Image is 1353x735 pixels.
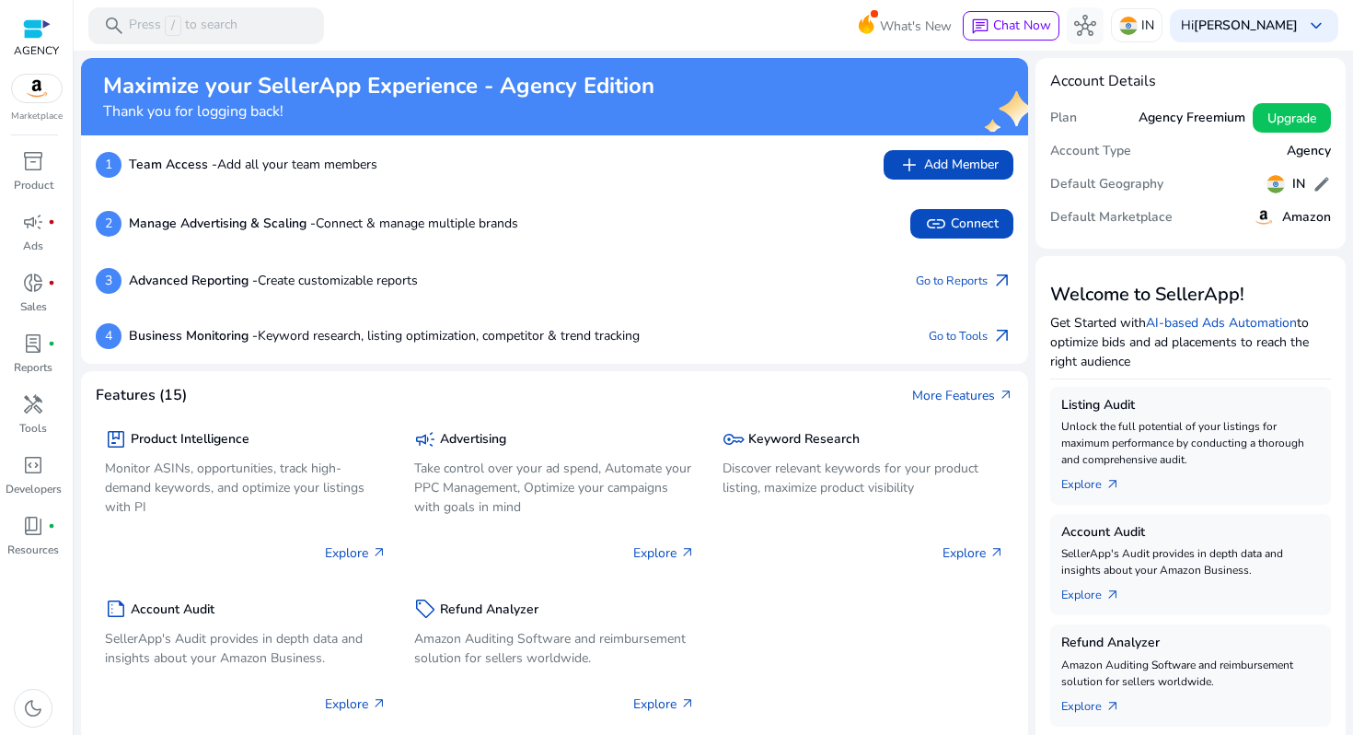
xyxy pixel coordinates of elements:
img: amazon.svg [12,75,62,102]
button: Upgrade [1253,103,1331,133]
h5: Account Audit [131,602,214,618]
a: Explorearrow_outward [1061,690,1135,716]
p: Explore [633,694,695,714]
span: arrow_outward [680,696,695,711]
p: Explore [325,543,387,563]
b: Advanced Reporting - [129,272,258,289]
p: Get Started with to optimize bids and ad placements to reach the right audience [1050,313,1332,371]
span: lab_profile [22,332,44,355]
a: Go to Reportsarrow_outward [916,268,1013,294]
p: Ads [23,238,43,254]
p: 4 [96,323,121,349]
p: Connect & manage multiple brands [129,214,518,233]
a: More Featuresarrow_outward [912,386,1013,405]
span: package [105,428,127,450]
p: Monitor ASINs, opportunities, track high-demand keywords, and optimize your listings with PI [105,459,387,517]
h5: Advertising [440,432,506,448]
h2: Maximize your SellerApp Experience - Agency Edition [103,73,654,99]
span: summarize [105,598,127,620]
h5: Account Type [1050,144,1131,159]
p: Take control over your ad spend, Automate your PPC Management, Optimize your campaigns with goals... [414,459,696,517]
span: arrow_outward [1105,699,1120,714]
h5: Agency Freemium [1139,111,1245,126]
b: Business Monitoring - [129,327,258,344]
span: donut_small [22,272,44,294]
span: fiber_manual_record [48,522,55,530]
span: hub [1074,15,1096,37]
span: key [723,428,745,450]
p: Unlock the full potential of your listings for maximum performance by conducting a thorough and c... [1061,418,1321,468]
h5: Refund Analyzer [1061,636,1321,651]
span: What's New [880,10,952,42]
p: Discover relevant keywords for your product listing, maximize product visibility [723,459,1004,497]
span: / [165,16,181,36]
span: campaign [414,428,436,450]
span: arrow_outward [372,696,387,711]
p: Explore [633,543,695,563]
img: in.svg [1266,175,1285,193]
button: linkConnect [910,209,1013,239]
h3: Welcome to SellerApp! [1050,284,1332,306]
h5: IN [1292,177,1305,192]
button: hub [1067,7,1104,44]
p: IN [1141,9,1154,41]
h4: Account Details [1050,73,1332,90]
p: SellerApp's Audit provides in depth data and insights about your Amazon Business. [1061,545,1321,578]
h5: Refund Analyzer [440,602,538,618]
h5: Plan [1050,111,1077,126]
h5: Keyword Research [748,432,860,448]
h4: Features (15) [96,387,187,404]
a: Explorearrow_outward [1061,578,1135,604]
p: 1 [96,152,121,178]
span: edit [1313,175,1331,193]
span: arrow_outward [372,545,387,560]
img: amazon.svg [1253,206,1275,228]
h5: Listing Audit [1061,398,1321,414]
button: chatChat Now [963,11,1059,41]
span: Add Member [898,154,999,176]
h4: Thank you for logging back! [103,103,654,121]
p: Tools [19,420,47,437]
h5: Product Intelligence [131,432,249,448]
p: SellerApp's Audit provides in depth data and insights about your Amazon Business. [105,629,387,668]
span: book_4 [22,515,44,537]
p: Amazon Auditing Software and reimbursement solution for sellers worldwide. [1061,657,1321,690]
button: addAdd Member [884,150,1013,180]
p: Add all your team members [129,155,377,174]
b: [PERSON_NAME] [1194,17,1298,34]
p: Explore [325,694,387,714]
h5: Agency [1287,144,1331,159]
span: handyman [22,393,44,415]
b: Team Access - [129,156,217,173]
span: arrow_outward [1105,477,1120,492]
p: Marketplace [11,110,63,123]
a: Explorearrow_outward [1061,468,1135,494]
span: arrow_outward [1105,588,1120,602]
h5: Default Geography [1050,177,1163,192]
a: Go to Toolsarrow_outward [929,323,1013,349]
span: arrow_outward [680,545,695,560]
p: AGENCY [14,42,59,59]
span: link [925,213,947,235]
span: Connect [925,213,999,235]
span: arrow_outward [999,388,1013,402]
b: Manage Advertising & Scaling - [129,215,316,232]
p: 3 [96,268,121,294]
p: Hi [1181,19,1298,32]
span: dark_mode [22,697,44,719]
img: in.svg [1119,17,1138,35]
p: Press to search [129,16,237,36]
p: Developers [6,481,62,497]
span: Chat Now [993,17,1051,34]
span: campaign [22,211,44,233]
span: arrow_outward [991,270,1013,292]
h5: Account Audit [1061,525,1321,541]
span: inventory_2 [22,150,44,172]
h5: Amazon [1282,210,1331,226]
span: search [103,15,125,37]
p: Reports [14,359,52,376]
span: arrow_outward [989,545,1004,560]
p: Sales [20,298,47,315]
a: AI-based Ads Automation [1146,314,1297,332]
p: Create customizable reports [129,271,418,290]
